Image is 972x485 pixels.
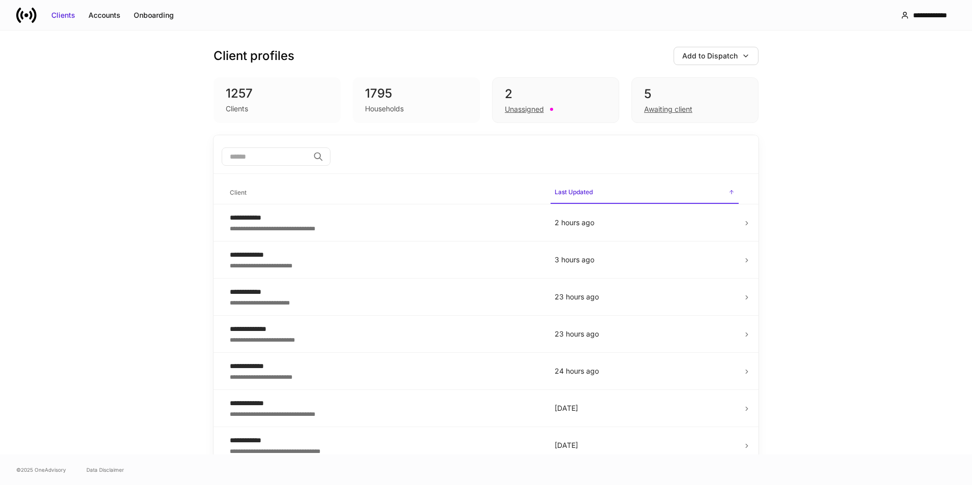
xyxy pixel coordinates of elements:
[644,86,746,102] div: 5
[226,85,328,102] div: 1257
[226,104,248,114] div: Clients
[674,47,758,65] button: Add to Dispatch
[505,86,606,102] div: 2
[16,466,66,474] span: © 2025 OneAdvisory
[551,182,739,204] span: Last Updated
[555,187,593,197] h6: Last Updated
[505,104,544,114] div: Unassigned
[644,104,692,114] div: Awaiting client
[682,51,738,61] div: Add to Dispatch
[226,183,542,203] span: Client
[492,77,619,123] div: 2Unassigned
[127,7,180,23] button: Onboarding
[82,7,127,23] button: Accounts
[88,10,120,20] div: Accounts
[365,85,468,102] div: 1795
[555,292,735,302] p: 23 hours ago
[51,10,75,20] div: Clients
[45,7,82,23] button: Clients
[631,77,758,123] div: 5Awaiting client
[230,188,247,197] h6: Client
[86,466,124,474] a: Data Disclaimer
[555,366,735,376] p: 24 hours ago
[555,255,735,265] p: 3 hours ago
[365,104,404,114] div: Households
[555,440,735,450] p: [DATE]
[555,403,735,413] p: [DATE]
[555,329,735,339] p: 23 hours ago
[214,48,294,64] h3: Client profiles
[555,218,735,228] p: 2 hours ago
[134,10,174,20] div: Onboarding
